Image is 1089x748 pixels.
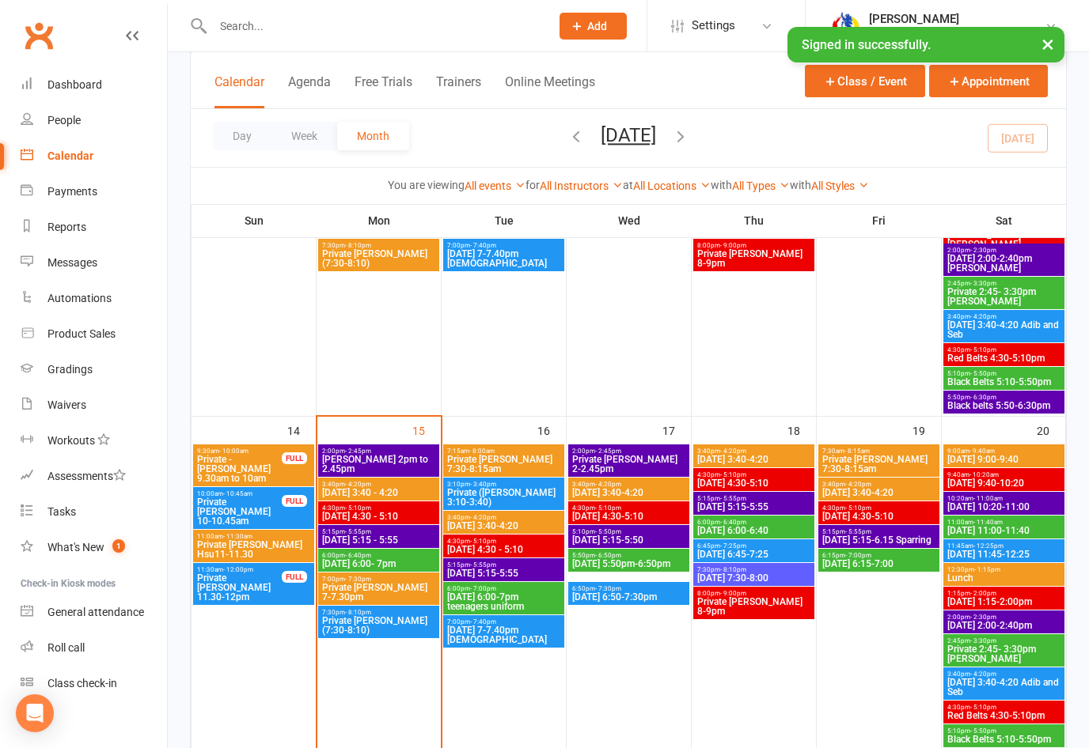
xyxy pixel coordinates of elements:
button: Free Trials [355,74,412,108]
span: - 7:00pm [845,552,871,559]
span: Private [PERSON_NAME] 10-10.45am [196,497,283,526]
span: - 8:00am [469,448,495,455]
button: Class / Event [805,65,925,97]
div: Waivers [47,399,86,411]
span: 5:15pm [696,495,811,502]
span: - 5:55pm [845,528,871,535]
span: Private 2:45- 3:30pm [PERSON_NAME] [947,644,1061,663]
span: - 4:20pm [845,481,871,488]
span: 6:00pm [696,519,811,526]
span: 7:30am [821,448,936,455]
div: People [47,114,81,127]
span: 10:00am [196,490,283,497]
span: Private [PERSON_NAME] 7:30-8:15am [446,455,561,474]
span: - 10:00am [219,448,249,455]
span: - 7:00pm [470,585,496,592]
div: 20 [1037,417,1065,443]
span: - 4:20pm [595,481,621,488]
div: Workouts [47,434,95,447]
th: Sat [942,204,1066,237]
span: 3:40pm [321,481,436,488]
span: - 7:25pm [720,542,746,550]
button: [DATE] [601,124,656,146]
span: - 4:20pm [345,481,371,488]
a: People [21,103,167,138]
span: [DATE] 2:00-2:40pm [PERSON_NAME] [947,254,1061,273]
span: [DATE] 9:00-9:40 [947,455,1061,464]
span: Private [PERSON_NAME] 7-7.30pm [321,583,436,602]
span: 12:30pm [947,566,1061,573]
div: FULL [282,452,307,464]
span: 11:45am [947,542,1061,550]
span: 7:00pm [446,618,561,625]
a: Class kiosk mode [21,666,167,701]
span: - 12:25pm [973,542,1004,550]
span: - 9:00pm [720,590,746,597]
button: Agenda [288,74,331,108]
span: [DATE] 11:45-12:25 [947,550,1061,559]
span: - 6:40pm [720,519,746,526]
span: 2:45pm [947,637,1061,644]
span: - 5:55pm [345,528,371,535]
span: - 7:30pm [595,585,621,592]
span: [DATE] 3:40-4:20 Adib and Seb [947,320,1061,339]
span: [DATE] 3:40-4:20 [446,521,561,531]
span: - 2:30pm [970,247,996,254]
span: - 5:10pm [345,504,371,512]
strong: You are viewing [388,179,465,191]
span: - 9:40am [969,448,995,455]
span: 7:30pm [321,242,436,249]
span: 4:30pm [446,538,561,545]
span: - 5:55pm [470,561,496,569]
div: 15 [412,417,441,443]
span: [DATE] 7-7.40pm [DEMOGRAPHIC_DATA] [446,249,561,268]
span: - 2:00pm [970,590,996,597]
span: 1 [112,539,125,553]
span: [DATE] 5:15-6.15 Sparring [821,535,936,545]
a: Roll call [21,630,167,666]
span: - 8:10pm [345,609,371,616]
span: - 6:40pm [345,552,371,559]
button: Calendar [214,74,264,108]
span: 4:30pm [947,704,1061,711]
span: 9:30am [196,448,283,455]
span: 3:40pm [696,448,811,455]
strong: with [711,179,732,191]
a: Messages [21,245,167,281]
span: Black Belts 5:10-5:50pm [947,735,1061,744]
span: Private [PERSON_NAME] (7:30-8:10) [321,249,436,268]
span: Private [PERSON_NAME] 8-9pm [696,249,811,268]
span: - 5:50pm [595,528,621,535]
span: [DATE] 3:40-4:20 [571,488,686,497]
div: Automations [47,292,112,304]
span: [DATE] 6:45-7:25 [696,550,811,559]
span: Private [PERSON_NAME] (7:30-8:10) [321,616,436,635]
span: 11:00am [196,533,311,540]
a: What's New1 [21,530,167,565]
span: [DATE] 6:00- 7pm [321,559,436,569]
span: 6:45pm [696,542,811,550]
span: Lunch [947,573,1061,583]
a: General attendance kiosk mode [21,595,167,630]
button: Week [271,122,337,150]
span: - 7:40pm [470,242,496,249]
div: North Shore Mixed Martial Arts Club [869,26,1045,40]
span: Private [PERSON_NAME] 2-2.45pm [571,455,686,474]
div: Messages [47,256,97,269]
span: 5:50pm [947,394,1061,401]
span: - 11:30am [223,533,252,540]
a: All Locations [633,179,711,192]
span: [DATE] 4:30-5:10 [696,478,811,488]
span: [DATE] 7-7.40pm [DEMOGRAPHIC_DATA] [446,625,561,644]
span: 3:40pm [821,481,936,488]
span: - 5:10pm [470,538,496,545]
span: - 5:50pm [970,727,996,735]
span: [DATE] 6:00-6:40 [696,526,811,535]
a: Assessments [21,459,167,494]
span: [DATE] 2:00-2:40pm [947,621,1061,630]
div: FULL [282,571,307,583]
strong: for [526,179,540,191]
a: Workouts [21,423,167,459]
span: [DATE] 4:30 - 5:10 [321,512,436,521]
button: Add [560,13,627,40]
